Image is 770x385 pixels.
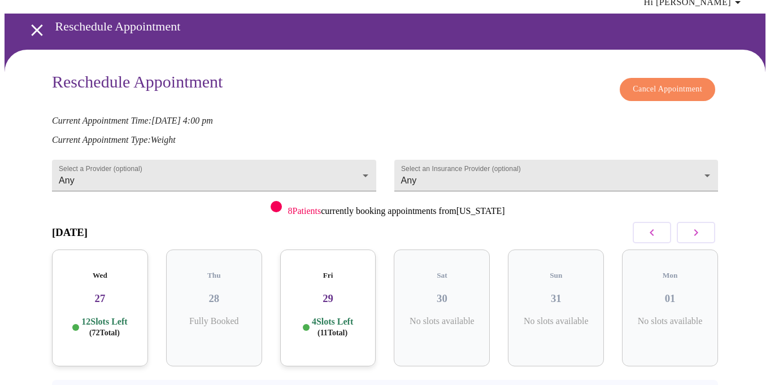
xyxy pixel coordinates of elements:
[517,316,595,326] p: No slots available
[61,292,139,305] h3: 27
[289,292,367,305] h3: 29
[52,135,176,145] em: Current Appointment Type: Weight
[289,271,367,280] h5: Fri
[633,82,702,97] span: Cancel Appointment
[517,292,595,305] h3: 31
[403,271,481,280] h5: Sat
[52,72,223,95] h3: Reschedule Appointment
[631,292,709,305] h3: 01
[175,271,253,280] h5: Thu
[89,329,120,337] span: ( 72 Total)
[631,316,709,326] p: No slots available
[620,78,715,101] button: Cancel Appointment
[52,226,88,239] h3: [DATE]
[20,14,54,47] button: open drawer
[517,271,595,280] h5: Sun
[631,271,709,280] h5: Mon
[394,160,719,191] div: Any
[288,206,321,216] span: 8 Patients
[61,271,139,280] h5: Wed
[175,316,253,326] p: Fully Booked
[55,19,707,34] h3: Reschedule Appointment
[52,116,213,125] em: Current Appointment Time: [DATE] 4:00 pm
[317,329,347,337] span: ( 11 Total)
[403,316,481,326] p: No slots available
[403,292,481,305] h3: 30
[312,316,353,338] p: 4 Slots Left
[288,206,504,216] p: currently booking appointments from [US_STATE]
[175,292,253,305] h3: 28
[81,316,127,338] p: 12 Slots Left
[52,160,376,191] div: Any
